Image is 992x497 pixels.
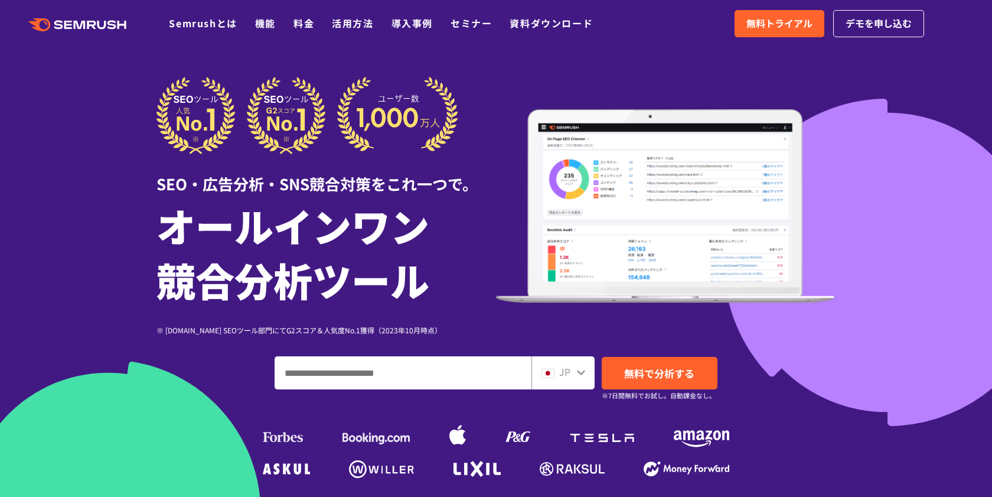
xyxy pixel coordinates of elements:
[391,16,433,30] a: 導入事例
[156,154,496,195] div: SEO・広告分析・SNS競合対策をこれ一つで。
[156,198,496,307] h1: オールインワン 競合分析ツール
[255,16,276,30] a: 機能
[602,357,717,389] a: 無料で分析する
[332,16,373,30] a: 活用方法
[275,357,531,389] input: ドメイン、キーワードまたはURLを入力してください
[451,16,492,30] a: セミナー
[846,16,912,31] span: デモを申し込む
[559,365,570,379] span: JP
[156,324,496,336] div: ※ [DOMAIN_NAME] SEOツール部門にてG2スコア＆人気度No.1獲得（2023年10月時点）
[169,16,237,30] a: Semrushとは
[735,10,824,37] a: 無料トライアル
[624,366,694,381] span: 無料で分析する
[510,16,593,30] a: 資料ダウンロード
[602,390,716,401] small: ※7日間無料でお試し。自動課金なし。
[833,10,924,37] a: デモを申し込む
[746,16,812,31] span: 無料トライアル
[293,16,314,30] a: 料金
